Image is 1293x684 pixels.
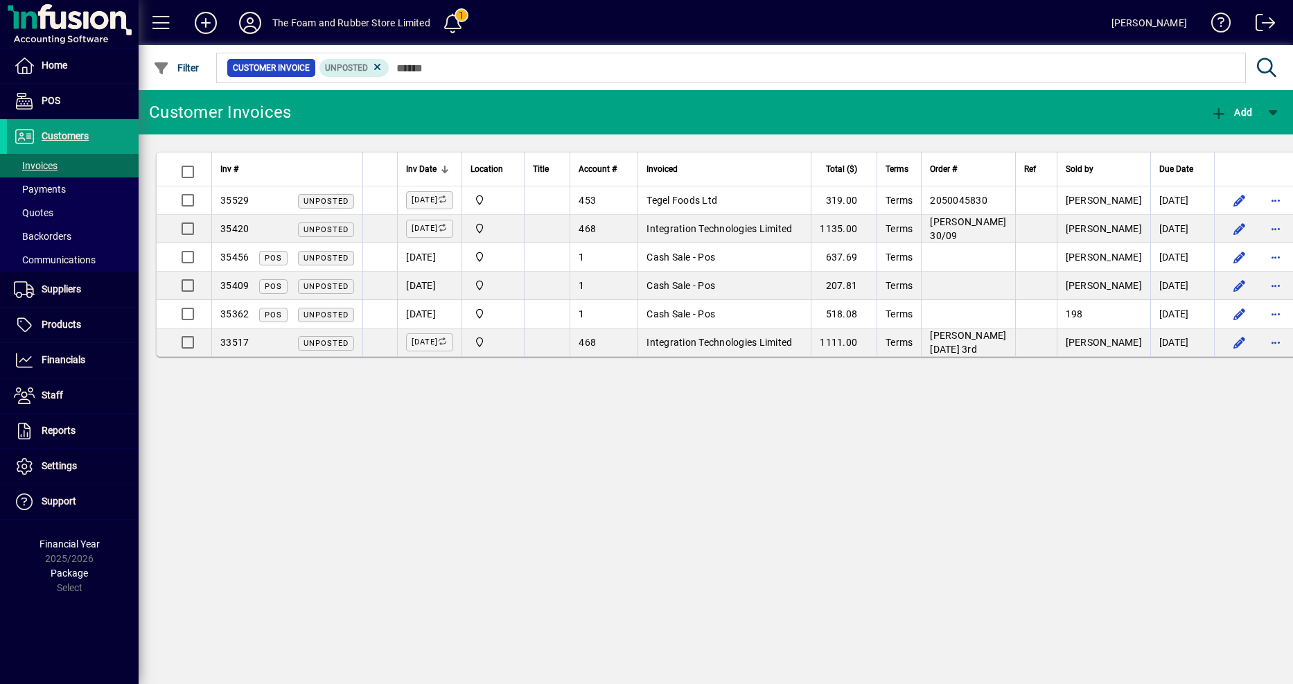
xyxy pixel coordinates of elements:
[886,161,908,177] span: Terms
[7,484,139,519] a: Support
[220,337,249,348] span: 33517
[886,280,913,291] span: Terms
[7,449,139,484] a: Settings
[1150,215,1214,243] td: [DATE]
[1150,300,1214,328] td: [DATE]
[1229,189,1251,211] button: Edit
[42,460,77,471] span: Settings
[7,49,139,83] a: Home
[220,161,238,177] span: Inv #
[150,55,203,80] button: Filter
[1207,100,1256,125] button: Add
[220,223,249,234] span: 35420
[39,538,100,550] span: Financial Year
[1245,3,1276,48] a: Logout
[220,280,249,291] span: 35409
[470,278,516,293] span: Foam & Rubber Store
[149,101,291,123] div: Customer Invoices
[1159,161,1206,177] div: Due Date
[1066,280,1142,291] span: [PERSON_NAME]
[533,161,561,177] div: Title
[470,161,516,177] div: Location
[1265,303,1287,325] button: More options
[153,62,200,73] span: Filter
[1150,186,1214,215] td: [DATE]
[7,343,139,378] a: Financials
[1229,303,1251,325] button: Edit
[220,252,249,263] span: 35456
[579,161,629,177] div: Account #
[1066,195,1142,206] span: [PERSON_NAME]
[1111,12,1187,34] div: [PERSON_NAME]
[886,195,913,206] span: Terms
[14,160,58,171] span: Invoices
[42,60,67,71] span: Home
[579,195,596,206] span: 453
[646,280,715,291] span: Cash Sale - Pos
[14,254,96,265] span: Communications
[820,161,870,177] div: Total ($)
[397,300,461,328] td: [DATE]
[319,59,389,77] mat-chip: Customer Invoice Status: Unposted
[220,161,354,177] div: Inv #
[826,161,857,177] span: Total ($)
[233,61,310,75] span: Customer Invoice
[533,161,549,177] span: Title
[397,243,461,272] td: [DATE]
[397,272,461,300] td: [DATE]
[1066,161,1093,177] span: Sold by
[930,195,987,206] span: 2050045830
[325,63,368,73] span: Unposted
[7,378,139,413] a: Staff
[646,223,792,234] span: Integration Technologies Limited
[304,339,349,348] span: Unposted
[265,310,282,319] span: POS
[1229,274,1251,297] button: Edit
[265,282,282,291] span: POS
[272,12,430,34] div: The Foam and Rubber Store Limited
[470,249,516,265] span: Foam & Rubber Store
[220,195,249,206] span: 35529
[811,300,877,328] td: 518.08
[42,354,85,365] span: Financials
[811,186,877,215] td: 319.00
[406,220,453,238] label: [DATE]
[42,389,63,401] span: Staff
[14,184,66,195] span: Payments
[579,280,584,291] span: 1
[1265,189,1287,211] button: More options
[1265,274,1287,297] button: More options
[1150,243,1214,272] td: [DATE]
[7,414,139,448] a: Reports
[646,161,802,177] div: Invoiced
[228,10,272,35] button: Profile
[51,568,88,579] span: Package
[470,221,516,236] span: Foam & Rubber Store
[930,161,1006,177] div: Order #
[7,201,139,225] a: Quotes
[930,330,1006,355] span: [PERSON_NAME] [DATE] 3rd
[304,282,349,291] span: Unposted
[304,310,349,319] span: Unposted
[811,243,877,272] td: 637.69
[14,231,71,242] span: Backorders
[1024,161,1048,177] div: Ref
[1229,331,1251,353] button: Edit
[1150,272,1214,300] td: [DATE]
[42,319,81,330] span: Products
[184,10,228,35] button: Add
[42,425,76,436] span: Reports
[42,496,76,507] span: Support
[304,225,349,234] span: Unposted
[646,337,792,348] span: Integration Technologies Limited
[1066,252,1142,263] span: [PERSON_NAME]
[579,337,596,348] span: 468
[7,84,139,119] a: POS
[1229,218,1251,240] button: Edit
[406,191,453,209] label: [DATE]
[579,223,596,234] span: 468
[406,161,453,177] div: Inv Date
[811,272,877,300] td: 207.81
[646,161,678,177] span: Invoiced
[886,308,913,319] span: Terms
